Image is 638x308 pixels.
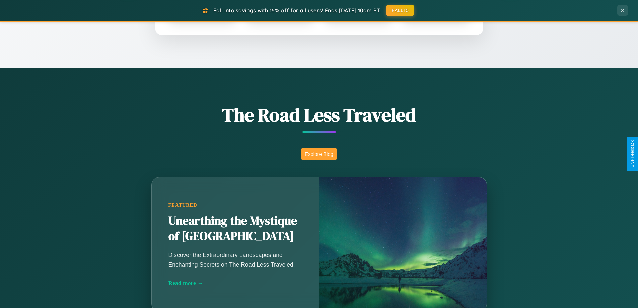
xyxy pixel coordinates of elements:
span: Fall into savings with 15% off for all users! Ends [DATE] 10am PT. [213,7,381,14]
h2: Unearthing the Mystique of [GEOGRAPHIC_DATA] [168,213,302,244]
button: Explore Blog [301,148,337,160]
h1: The Road Less Traveled [118,102,520,128]
button: FALL15 [386,5,414,16]
div: Read more → [168,280,302,287]
div: Give Feedback [630,140,635,168]
p: Discover the Extraordinary Landscapes and Enchanting Secrets on The Road Less Traveled. [168,250,302,269]
div: Featured [168,202,302,208]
